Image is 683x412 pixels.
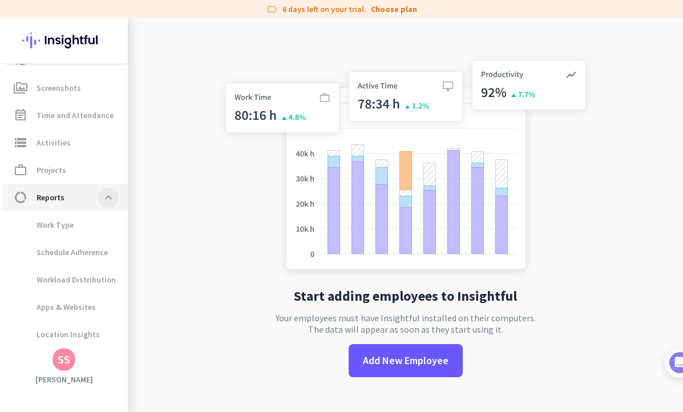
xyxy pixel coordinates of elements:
[37,81,81,95] span: Screenshots
[14,191,27,204] i: data_usage
[2,321,128,348] a: Location Insights
[2,184,128,211] a: data_usageReportsexpand_less
[276,312,536,335] p: Your employees must have Insightful installed on their computers. The data will appear as soon as...
[2,74,128,102] a: perm_mediaScreenshots
[11,239,108,266] span: Schedule Adherence
[371,3,417,15] a: Choose plan
[37,191,64,204] span: Reports
[11,321,100,348] span: Location Insights
[58,354,70,365] div: SS
[2,293,128,321] a: Apps & Websites
[14,163,27,177] i: work_outline
[37,136,71,150] span: Activities
[2,211,128,239] a: Work Type
[2,266,128,293] a: Workload Distribution
[2,239,128,266] a: Schedule Adherence
[2,129,128,156] a: storageActivities
[22,18,106,63] img: Insightful logo
[294,289,517,303] h2: Start adding employees to Insightful
[37,163,66,177] span: Projects
[98,187,119,208] button: expand_less
[14,108,27,122] i: event_note
[266,3,278,15] i: label
[11,293,96,321] span: Apps & Websites
[217,53,595,280] img: no-search-results
[11,211,74,239] span: Work Type
[11,266,116,293] span: Workload Distribution
[2,102,128,129] a: event_noteTime and Attendance
[349,344,463,377] button: Add New Employee
[363,353,448,368] span: Add New Employee
[37,108,114,122] span: Time and Attendance
[14,136,27,150] i: storage
[14,81,27,95] i: perm_media
[2,156,128,184] a: work_outlineProjects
